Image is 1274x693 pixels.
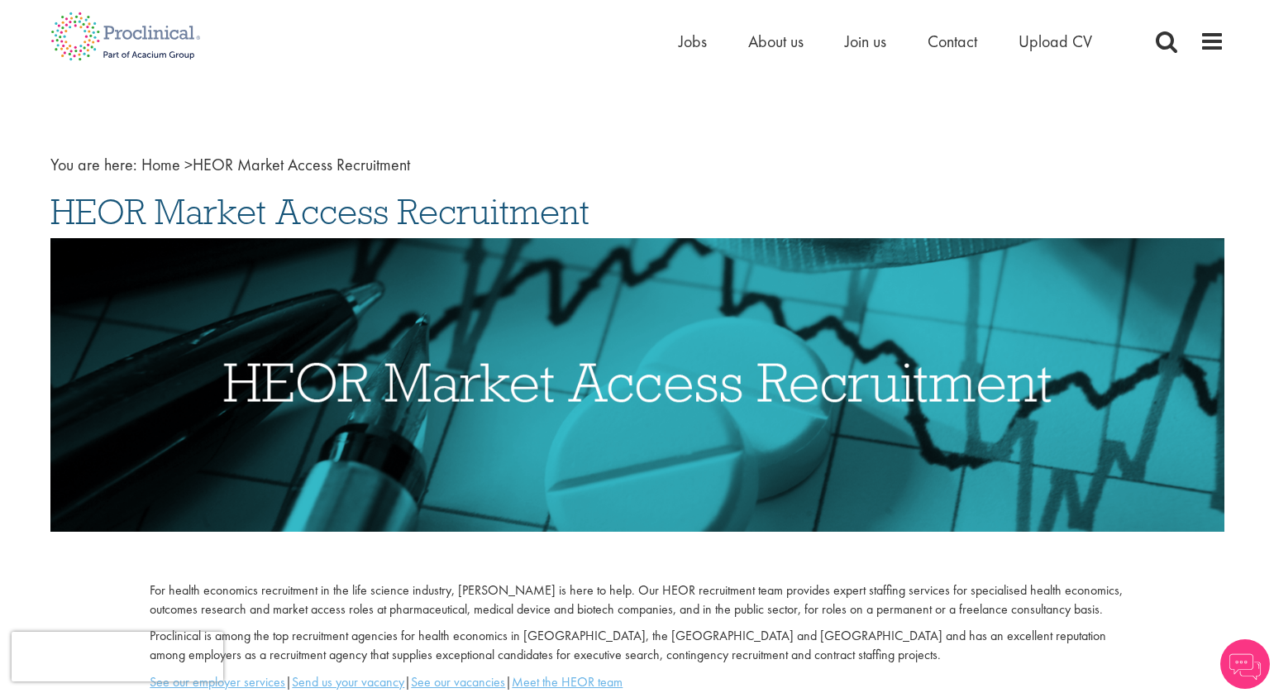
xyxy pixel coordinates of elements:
[184,154,193,175] span: >
[1019,31,1092,52] a: Upload CV
[150,627,1124,665] p: Proclinical is among the top recruitment agencies for health economics in [GEOGRAPHIC_DATA], the ...
[512,673,623,691] a: Meet the HEOR team
[292,673,404,691] a: Send us your vacancy
[150,581,1124,619] p: For health economics recruitment in the life science industry, [PERSON_NAME] is here to help. Our...
[928,31,977,52] a: Contact
[679,31,707,52] a: Jobs
[12,632,223,681] iframe: reCAPTCHA
[845,31,886,52] a: Join us
[150,673,1124,692] p: | | |
[1220,639,1270,689] img: Chatbot
[50,238,1224,532] img: HEOR Market Access Recruitment
[411,673,505,691] a: See our vacancies
[150,673,285,691] a: See our employer services
[141,154,410,175] span: HEOR Market Access Recruitment
[50,189,589,234] span: HEOR Market Access Recruitment
[50,154,137,175] span: You are here:
[748,31,804,52] a: About us
[141,154,180,175] a: breadcrumb link to Home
